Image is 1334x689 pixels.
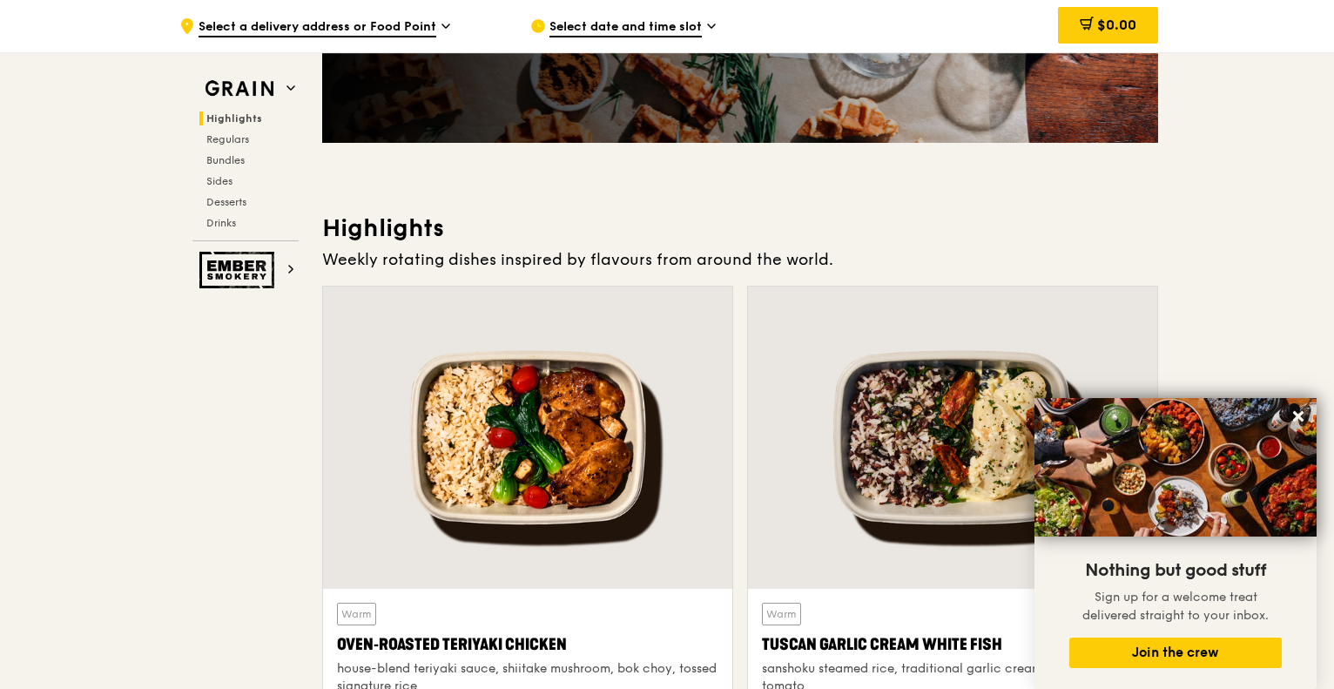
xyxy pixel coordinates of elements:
img: Grain web logo [199,73,280,105]
button: Close [1284,402,1312,430]
span: Drinks [206,217,236,229]
div: Weekly rotating dishes inspired by flavours from around the world. [322,247,1158,272]
span: Regulars [206,133,249,145]
span: Select a delivery address or Food Point [199,18,436,37]
span: Highlights [206,112,262,125]
div: Tuscan Garlic Cream White Fish [762,632,1143,657]
span: Sides [206,175,232,187]
img: DSC07876-Edit02-Large.jpeg [1034,398,1317,537]
span: $0.00 [1097,17,1136,33]
img: Ember Smokery web logo [199,252,280,288]
div: Warm [337,603,376,625]
span: Select date and time slot [549,18,702,37]
span: Bundles [206,154,245,166]
div: Warm [762,603,801,625]
div: Oven‑Roasted Teriyaki Chicken [337,632,718,657]
h3: Highlights [322,213,1158,244]
button: Join the crew [1069,638,1282,668]
span: Sign up for a welcome treat delivered straight to your inbox. [1082,590,1269,623]
span: Desserts [206,196,246,208]
span: Nothing but good stuff [1085,560,1266,581]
